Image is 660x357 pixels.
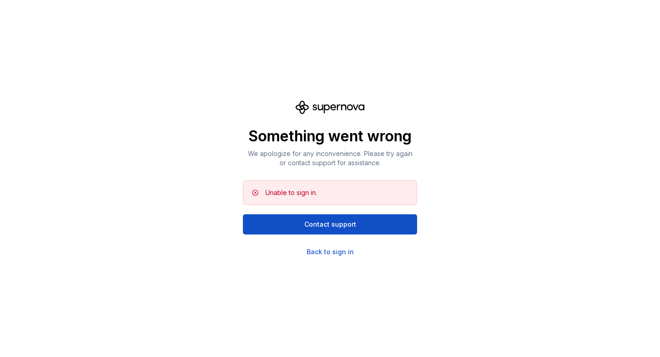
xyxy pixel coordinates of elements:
button: Contact support [243,214,417,234]
p: We apologize for any inconvenience. Please try again or contact support for assistance. [243,149,417,167]
p: Something went wrong [243,127,417,145]
div: Unable to sign in. [265,188,317,197]
span: Contact support [304,220,356,229]
a: Back to sign in [307,247,354,257]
